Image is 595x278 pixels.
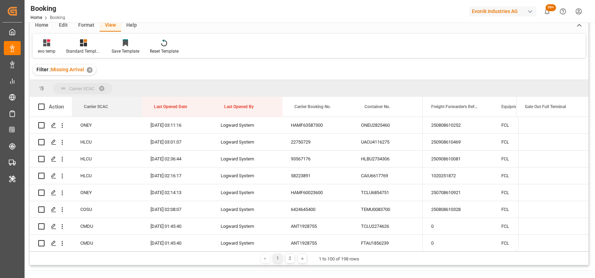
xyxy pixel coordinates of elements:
[36,67,51,72] span: Filter :
[72,167,142,184] div: HLCU
[555,4,571,19] button: Help Center
[212,167,282,184] div: Logward System
[469,6,536,16] div: Evonik Industries AG
[142,218,212,234] div: [DATE] 01:45:40
[353,134,423,150] div: UACU4116275
[286,254,294,263] div: 2
[365,104,390,109] span: Container No.
[493,134,563,150] div: FCL
[66,48,101,54] div: Standard Templates
[518,201,588,218] div: Press SPACE to select this row.
[224,104,254,109] span: Last Opened By
[84,104,108,109] span: Carrier SCAC
[525,104,566,109] span: Gate Out Full Terminal
[212,134,282,150] div: Logward System
[51,67,84,72] span: Missing Arrival
[423,151,493,167] div: 250908610081
[353,167,423,184] div: CAIU6617769
[72,201,142,218] div: COSU
[282,235,353,251] div: ANT1928755
[72,134,142,150] div: HLCU
[54,20,73,32] div: Edit
[72,218,142,234] div: CMDU
[518,151,588,167] div: Press SPACE to select this row.
[142,134,212,150] div: [DATE] 03:01:07
[30,201,423,218] div: Press SPACE to select this row.
[493,218,563,234] div: FCL
[319,256,359,263] div: 1 to 100 of 198 rows
[142,235,212,251] div: [DATE] 01:45:40
[493,235,563,251] div: FCL
[31,15,42,20] a: Home
[423,235,493,251] div: 0
[87,67,93,73] div: ✕
[353,218,423,234] div: TCLU2274626
[30,20,54,32] div: Home
[150,48,179,54] div: Reset Template
[546,4,556,11] span: 99+
[282,134,353,150] div: 22750729
[423,167,493,184] div: 1020251872
[282,167,353,184] div: 58223891
[493,201,563,218] div: FCL
[142,201,212,218] div: [DATE] 02:08:07
[353,184,423,201] div: TCLU6854751
[282,184,353,201] div: HAMF60023600
[294,104,331,109] span: Carrier Booking No.
[353,201,423,218] div: TEMU0083700
[100,20,121,32] div: View
[212,184,282,201] div: Logward System
[353,151,423,167] div: HLBU2734306
[423,184,493,201] div: 250708610921
[423,218,493,234] div: 0
[423,201,493,218] div: 250808610328
[212,117,282,133] div: Logward System
[518,117,588,134] div: Press SPACE to select this row.
[493,117,563,133] div: FCL
[282,201,353,218] div: 6424645400
[518,184,588,201] div: Press SPACE to select this row.
[212,151,282,167] div: Logward System
[469,5,539,18] button: Evonik Industries AG
[30,134,423,151] div: Press SPACE to select this row.
[423,117,493,133] div: 250808610252
[518,218,588,235] div: Press SPACE to select this row.
[282,117,353,133] div: HAMF63587300
[121,20,142,32] div: Help
[518,235,588,252] div: Press SPACE to select this row.
[493,151,563,167] div: FCL
[142,167,212,184] div: [DATE] 02:16:17
[282,218,353,234] div: ANT1928755
[69,86,94,91] span: Carrier SCAC
[30,117,423,134] div: Press SPACE to select this row.
[31,3,65,14] div: Booking
[30,218,423,235] div: Press SPACE to select this row.
[501,104,532,109] span: Equipment Type
[493,167,563,184] div: FCL
[142,117,212,133] div: [DATE] 03:11:16
[142,184,212,201] div: [DATE] 02:14:13
[73,20,100,32] div: Format
[38,48,55,54] div: evo temp
[154,104,187,109] span: Last Opened Date
[431,104,478,109] span: Freight Forwarder's Reference No.
[518,167,588,184] div: Press SPACE to select this row.
[49,104,64,110] div: Action
[112,48,139,54] div: Save Template
[539,4,555,19] button: show 106 new notifications
[353,117,423,133] div: ONEU2825460
[493,184,563,201] div: FCL
[142,151,212,167] div: [DATE] 02:36:44
[353,235,423,251] div: FTAU1856239
[212,235,282,251] div: Logward System
[30,184,423,201] div: Press SPACE to select this row.
[273,254,282,263] div: 1
[212,201,282,218] div: Logward System
[423,134,493,150] div: 250908610469
[72,235,142,251] div: CMDU
[518,134,588,151] div: Press SPACE to select this row.
[30,151,423,167] div: Press SPACE to select this row.
[72,117,142,133] div: ONEY
[212,218,282,234] div: Logward System
[30,167,423,184] div: Press SPACE to select this row.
